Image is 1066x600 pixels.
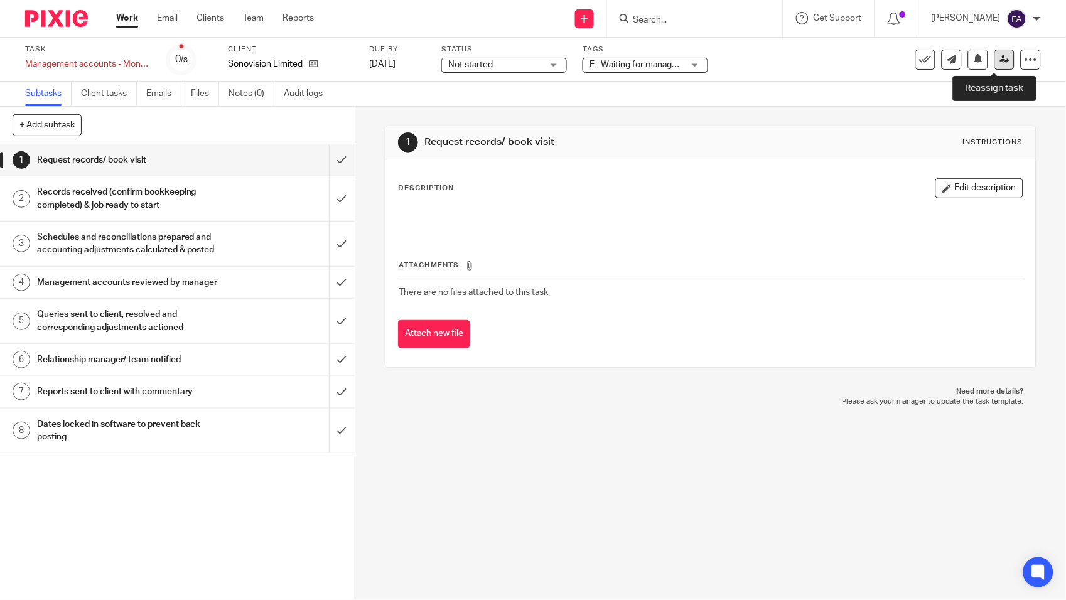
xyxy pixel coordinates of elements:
h1: Dates locked in software to prevent back posting [37,415,223,447]
div: 1 [398,132,418,153]
h1: Reports sent to client with commentary [37,382,223,401]
a: Work [116,12,138,24]
span: [DATE] [369,60,396,68]
img: Pixie [25,10,88,27]
input: Search [632,15,745,26]
button: Attach new file [398,320,470,348]
p: Sonovision Limited [228,58,303,70]
a: Reports [283,12,314,24]
p: Please ask your manager to update the task template. [397,397,1024,407]
h1: Queries sent to client, resolved and corresponding adjustments actioned [37,305,223,337]
div: 4 [13,274,30,291]
a: Team [243,12,264,24]
h1: Request records/ book visit [37,151,223,169]
span: Attachments [399,262,459,269]
p: Description [398,183,454,193]
label: Status [441,45,567,55]
span: E - Waiting for manager review/approval [590,60,744,69]
div: 3 [13,235,30,252]
button: Edit description [935,178,1023,198]
label: Tags [583,45,708,55]
label: Task [25,45,151,55]
h1: Request records/ book visit [425,136,738,149]
div: 2 [13,190,30,208]
label: Due by [369,45,426,55]
a: Clients [197,12,224,24]
span: There are no files attached to this task. [399,288,550,297]
a: Email [157,12,178,24]
div: 1 [13,151,30,169]
a: Client tasks [81,82,137,106]
h1: Relationship manager/ team notified [37,350,223,369]
a: Notes (0) [229,82,274,106]
div: 6 [13,351,30,368]
div: 0 [175,52,188,67]
small: /8 [181,56,188,63]
label: Client [228,45,353,55]
span: Not started [448,60,493,69]
a: Audit logs [284,82,332,106]
p: Need more details? [397,387,1024,397]
p: [PERSON_NAME] [932,12,1001,24]
img: svg%3E [1007,9,1027,29]
div: 8 [13,422,30,439]
h1: Schedules and reconciliations prepared and accounting adjustments calculated & posted [37,228,223,260]
button: + Add subtask [13,114,82,136]
span: Get Support [814,14,862,23]
h1: Records received (confirm bookkeeping completed) & job ready to start [37,183,223,215]
div: 7 [13,383,30,400]
h1: Management accounts reviewed by manager [37,273,223,292]
div: 5 [13,313,30,330]
a: Subtasks [25,82,72,106]
div: Instructions [963,137,1023,147]
a: Emails [146,82,181,106]
div: Management accounts - Monthly [25,58,151,70]
a: Files [191,82,219,106]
